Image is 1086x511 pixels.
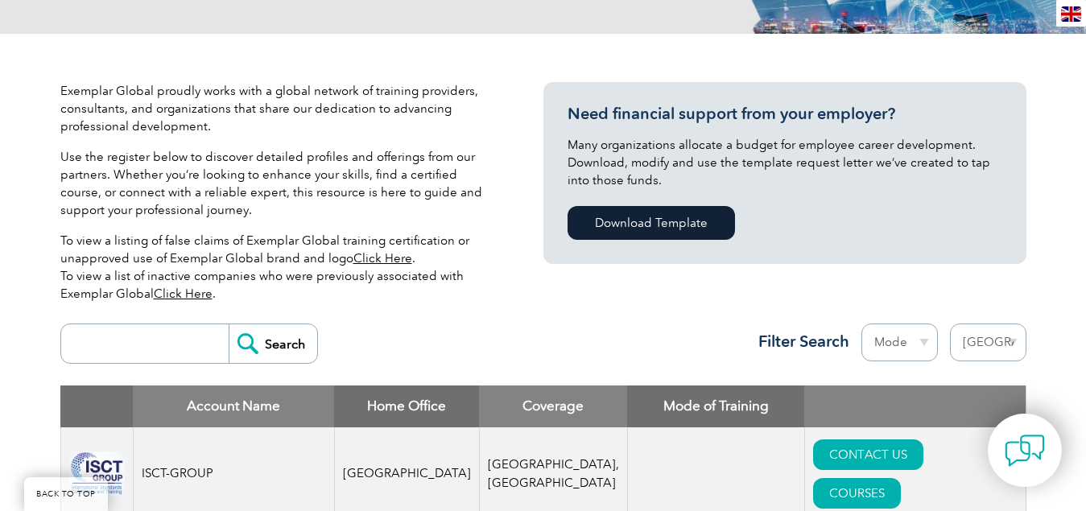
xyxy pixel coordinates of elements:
[568,104,1002,124] h3: Need financial support from your employer?
[24,477,108,511] a: BACK TO TOP
[804,385,1026,427] th: : activate to sort column ascending
[60,82,495,135] p: Exemplar Global proudly works with a global network of training providers, consultants, and organ...
[133,385,334,427] th: Account Name: activate to sort column descending
[749,332,849,352] h3: Filter Search
[334,385,479,427] th: Home Office: activate to sort column ascending
[627,385,804,427] th: Mode of Training: activate to sort column ascending
[1061,6,1081,22] img: en
[69,451,125,496] img: c5cf6e33-1286-eb11-a812-002248153d3e-logo.png
[568,136,1002,189] p: Many organizations allocate a budget for employee career development. Download, modify and use th...
[353,251,412,266] a: Click Here
[813,478,901,509] a: COURSES
[229,324,317,363] input: Search
[60,148,495,219] p: Use the register below to discover detailed profiles and offerings from our partners. Whether you...
[568,206,735,240] a: Download Template
[813,439,923,470] a: CONTACT US
[1005,431,1045,471] img: contact-chat.png
[154,286,213,301] a: Click Here
[60,232,495,303] p: To view a listing of false claims of Exemplar Global training certification or unapproved use of ...
[479,385,627,427] th: Coverage: activate to sort column ascending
